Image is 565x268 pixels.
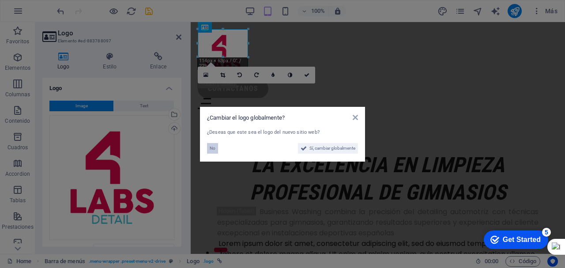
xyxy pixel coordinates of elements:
span: Sí, cambiar globalmente [309,143,355,154]
button: Sí, cambiar globalmente [298,143,358,154]
span: ¿Cambiar el logo globalmente? [207,114,285,121]
span: No [210,143,215,154]
button: No [207,143,218,154]
div: ¿Deseas que este sea el logo del nuevo sitio web? [207,129,358,136]
div: Get Started [26,10,64,18]
div: 5 [65,2,74,11]
button: 1 [23,226,37,230]
div: Get Started 5 items remaining, 0% complete [7,4,72,23]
